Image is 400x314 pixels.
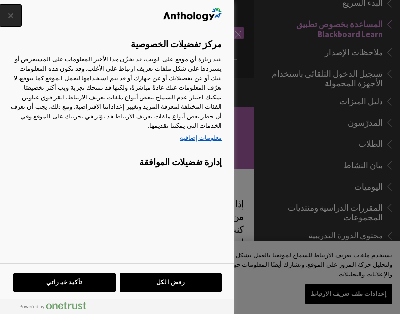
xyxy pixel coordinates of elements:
[8,157,222,173] h3: إدارة تفضيلات الموافقة
[131,39,222,50] h2: مركز تفضيلات الخصوصية
[12,302,86,314] a: Powered by OneTrust يفتح في علامة تبويب جديدة
[120,273,222,292] button: رفض الكل
[163,8,222,21] img: شعار الشركة
[13,273,116,292] button: تأكيد خياراتي
[163,5,222,24] div: شعار الشركة
[8,55,222,145] div: عند زيارة أي موقع على الويب، قد يخزّن هذا الأخير المعلومات على المستعرض أو يستردها على شكل ملفات ...
[20,302,86,310] img: Powered by OneTrust يفتح في علامة تبويب جديدة
[8,133,222,143] a: مزيد من المعلومات حول خصوصيتك, يفتح في علامة تبويب جديدة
